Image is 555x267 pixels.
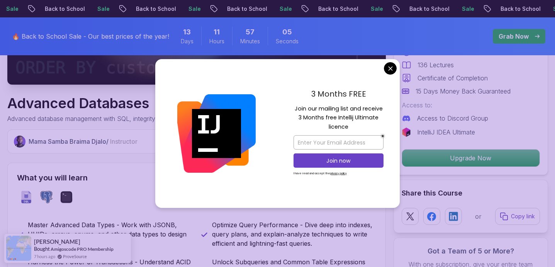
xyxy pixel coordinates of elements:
span: Hours [209,37,224,45]
h1: Advanced Databases [7,95,230,111]
p: Upgrade Now [402,150,540,167]
p: IntelliJ IDEA Ultimate [417,128,475,137]
span: [PERSON_NAME] [34,238,80,245]
span: 5 Seconds [282,27,292,37]
p: Grab Now [499,32,529,41]
button: Upgrade Now [402,149,540,167]
span: 11 Hours [214,27,220,37]
span: Days [181,37,193,45]
p: Back to School [306,5,358,13]
img: postgres logo [40,191,53,203]
h3: Got a Team of 5 or More? [402,246,540,257]
p: Mama Samba Braima Djalo / [29,137,137,146]
h2: What you will learn [17,172,376,183]
img: Nelson Djalo [14,136,26,148]
p: Sale [176,5,200,13]
span: Bought [34,246,50,252]
p: Back to School [397,5,449,13]
p: Sale [85,5,109,13]
span: 57 Minutes [246,27,255,37]
h2: Share this Course [402,188,540,199]
p: Copy link [511,213,535,220]
p: Optimize Query Performance - Dive deep into indexes, query plans, and explain-analyze techniques ... [212,220,376,248]
button: Copy link [495,208,540,225]
p: Access to Discord Group [417,114,488,123]
p: 136 Lectures [418,60,454,70]
p: or [475,212,482,221]
p: Certificate of Completion [418,73,488,83]
p: Sale [449,5,474,13]
a: ProveSource [63,253,87,260]
p: Back to School [123,5,176,13]
span: Minutes [240,37,260,45]
span: Instructor [110,138,137,145]
p: Master Advanced Data Types - Work with JSONB, UUIDs, arrays, enums, and other data types to desig... [28,220,192,248]
span: Seconds [276,37,299,45]
img: terminal logo [60,191,73,203]
img: jetbrains logo [402,128,411,137]
span: 13 Days [183,27,191,37]
p: Back to School [488,5,540,13]
p: Access to: [402,100,540,110]
p: Back to School [214,5,267,13]
p: Advanced database management with SQL, integrity, and practical applications [7,114,230,123]
img: provesource social proof notification image [6,236,31,261]
p: 🔥 Back to School Sale - Our best prices of the year! [12,32,169,41]
img: sql logo [20,191,32,203]
span: 7 hours ago [34,253,55,260]
p: Sale [267,5,292,13]
p: 15 Days Money Back Guaranteed [416,87,511,96]
p: Back to School [32,5,85,13]
p: Sale [358,5,383,13]
a: Amigoscode PRO Membership [51,246,114,252]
